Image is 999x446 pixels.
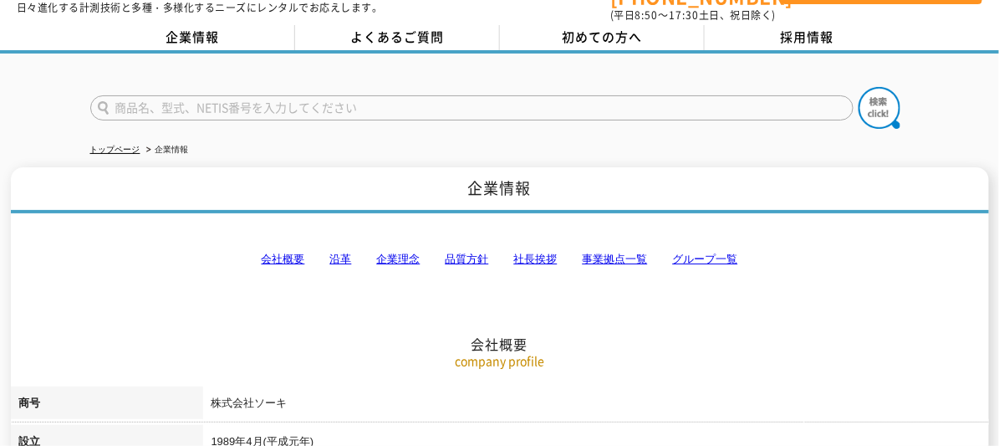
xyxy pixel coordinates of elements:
span: 8:50 [635,8,659,23]
h2: 会社概要 [11,168,989,353]
a: トップページ [90,145,140,154]
h1: 企業情報 [11,167,989,213]
a: 初めての方へ [500,25,705,50]
span: 17:30 [669,8,699,23]
a: 採用情報 [705,25,910,50]
span: (平日 ～ 土日、祝日除く) [610,8,776,23]
a: グループ一覧 [673,253,738,265]
th: 商号 [11,387,203,425]
a: 企業理念 [377,253,420,265]
a: 社長挨拶 [514,253,558,265]
p: company profile [11,352,989,370]
span: 初めての方へ [562,28,642,46]
a: よくあるご質問 [295,25,500,50]
a: 品質方針 [446,253,489,265]
li: 企業情報 [143,141,189,159]
td: 株式会社ソーキ [203,387,989,425]
a: 沿革 [330,253,352,265]
a: 会社概要 [262,253,305,265]
p: 日々進化する計測技術と多種・多様化するニーズにレンタルでお応えします。 [17,3,383,13]
img: btn_search.png [859,87,900,129]
a: 事業拠点一覧 [583,253,648,265]
input: 商品名、型式、NETIS番号を入力してください [90,95,854,120]
a: 企業情報 [90,25,295,50]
